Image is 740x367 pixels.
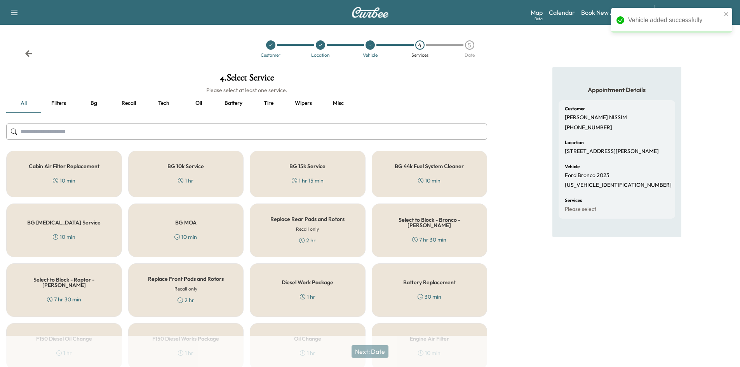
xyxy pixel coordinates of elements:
h6: Customer [565,106,585,111]
h5: Select to Block - Bronco - [PERSON_NAME] [385,217,475,228]
img: Curbee Logo [352,7,389,18]
div: Location [311,53,330,57]
div: Services [411,53,428,57]
h5: Diesel Work Package [282,280,333,285]
h6: Vehicle [565,164,580,169]
button: all [6,94,41,113]
div: Vehicle [363,53,378,57]
div: 30 min [418,293,441,301]
h1: 4 . Select Service [6,73,487,86]
h5: BG [MEDICAL_DATA] Service [27,220,101,225]
div: 1 hr [300,293,315,301]
h5: Select to Block - Raptor - [PERSON_NAME] [19,277,109,288]
h5: Appointment Details [559,85,675,94]
button: Misc [321,94,356,113]
div: 2 hr [178,296,194,304]
h5: Cabin Air Filter Replacement [29,163,99,169]
h5: BG MOA [175,220,197,225]
div: 7 hr 30 min [47,296,81,303]
h5: Replace Rear Pads and Rotors [270,216,345,222]
div: 2 hr [299,237,316,244]
h6: Recall only [174,285,197,292]
h5: BG 44k Fuel System Cleaner [395,163,464,169]
div: 1 hr [178,177,193,184]
p: Ford Bronco 2023 [565,172,609,179]
h6: Recall only [296,226,319,233]
h6: Location [565,140,584,145]
h5: BG 10k Service [167,163,204,169]
div: Beta [535,16,543,22]
p: Please select [565,206,596,213]
div: 5 [465,40,474,50]
div: 4 [415,40,425,50]
button: Battery [216,94,251,113]
div: 7 hr 30 min [412,236,446,244]
h5: Replace Front Pads and Rotors [148,276,224,282]
button: Bg [76,94,111,113]
button: Filters [41,94,76,113]
button: Oil [181,94,216,113]
button: Tire [251,94,286,113]
h5: Battery Replacement [403,280,456,285]
button: close [724,11,729,17]
div: 10 min [418,177,441,184]
div: 10 min [53,177,75,184]
div: Date [465,53,475,57]
div: Vehicle added successfully [628,16,721,25]
a: Calendar [549,8,575,17]
p: [US_VEHICLE_IDENTIFICATION_NUMBER] [565,182,672,189]
div: 10 min [174,233,197,241]
button: Recall [111,94,146,113]
a: MapBeta [531,8,543,17]
a: Book New Appointment [581,8,647,17]
div: Back [25,50,33,57]
p: [STREET_ADDRESS][PERSON_NAME] [565,148,659,155]
h6: Please select at least one service. [6,86,487,94]
h6: Services [565,198,582,203]
p: [PHONE_NUMBER] [565,124,612,131]
p: [PERSON_NAME] NISSIM [565,114,627,121]
button: Wipers [286,94,321,113]
div: 10 min [53,233,75,241]
h5: BG 15k Service [289,163,326,169]
div: Customer [261,53,280,57]
div: basic tabs example [6,94,487,113]
div: 1 hr 15 min [292,177,324,184]
button: Tech [146,94,181,113]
